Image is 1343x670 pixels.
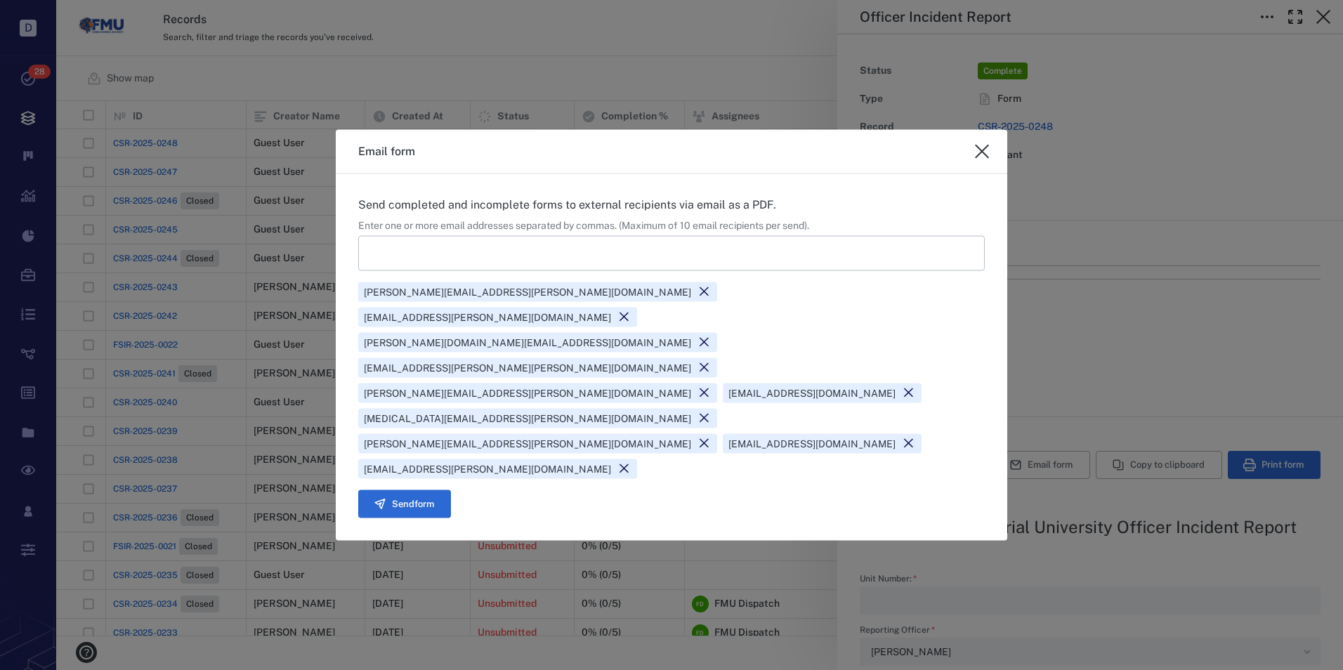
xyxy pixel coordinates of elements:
[358,383,717,402] div: [PERSON_NAME][EMAIL_ADDRESS][PERSON_NAME][DOMAIN_NAME]
[358,357,717,377] div: [EMAIL_ADDRESS][PERSON_NAME][PERSON_NAME][DOMAIN_NAME]
[358,219,985,233] div: Enter one or more email addresses separated by commas. (Maximum of 10 email recipients per send).
[358,490,451,518] button: Sendform
[358,282,717,301] div: [PERSON_NAME][EMAIL_ADDRESS][PERSON_NAME][DOMAIN_NAME]
[358,408,717,428] div: [MEDICAL_DATA][EMAIL_ADDRESS][PERSON_NAME][DOMAIN_NAME]
[11,11,448,24] body: Rich Text Area. Press ALT-0 for help.
[723,433,922,453] div: [EMAIL_ADDRESS][DOMAIN_NAME]
[723,383,922,402] div: [EMAIL_ADDRESS][DOMAIN_NAME]
[358,332,717,352] div: [PERSON_NAME][DOMAIN_NAME][EMAIL_ADDRESS][DOMAIN_NAME]
[968,138,996,166] button: close
[358,197,985,214] p: Send completed and incomplete forms to external recipients via email as a PDF.
[32,10,60,22] span: Help
[358,459,637,478] div: [EMAIL_ADDRESS][PERSON_NAME][DOMAIN_NAME]
[358,143,415,160] h3: Email form
[358,433,717,453] div: [PERSON_NAME][EMAIL_ADDRESS][PERSON_NAME][DOMAIN_NAME]
[358,307,637,327] div: [EMAIL_ADDRESS][PERSON_NAME][DOMAIN_NAME]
